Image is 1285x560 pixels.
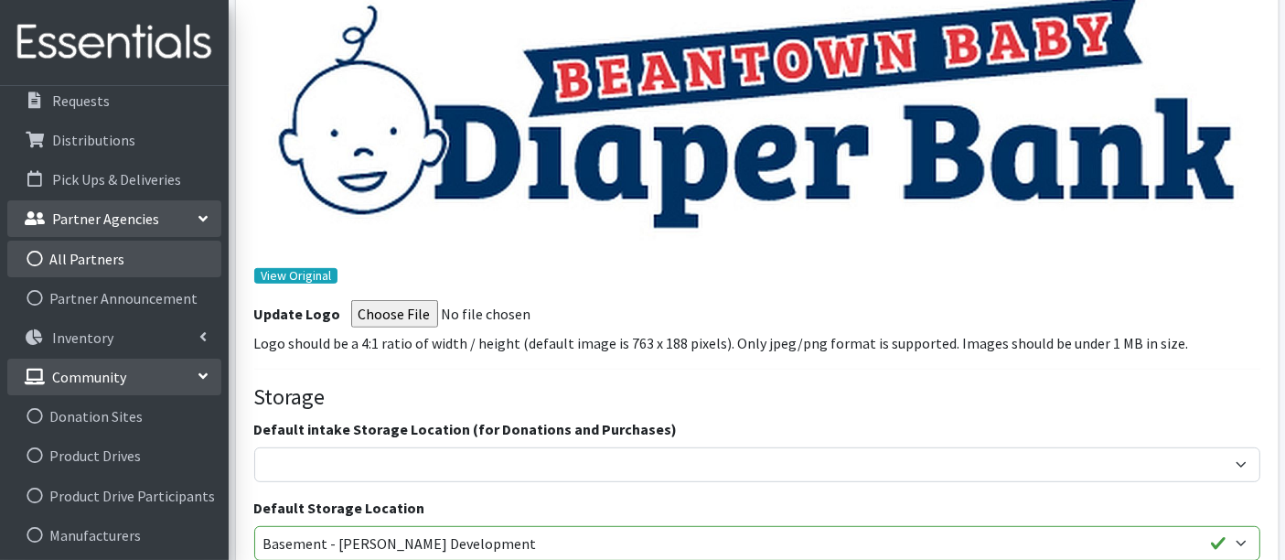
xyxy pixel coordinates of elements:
[7,280,221,317] a: Partner Announcement
[52,131,135,149] p: Distributions
[7,82,221,119] a: Requests
[254,418,678,440] label: Default intake Storage Location (for Donations and Purchases)
[254,303,341,325] label: Update Logo
[7,398,221,435] a: Donation Sites
[7,161,221,198] a: Pick Ups & Deliveries
[7,319,221,356] a: Inventory
[52,170,181,188] p: Pick Ups & Deliveries
[52,210,159,228] p: Partner Agencies
[254,497,425,519] label: Default Storage Location
[7,437,221,474] a: Product Drives
[52,92,110,110] p: Requests
[7,478,221,514] a: Product Drive Participants
[7,122,221,158] a: Distributions
[7,359,221,395] a: Community
[254,268,338,284] a: View Original
[7,12,221,73] img: HumanEssentials
[7,200,221,237] a: Partner Agencies
[52,328,113,347] p: Inventory
[52,368,126,386] p: Community
[7,517,221,554] a: Manufacturers
[254,332,1260,354] p: Logo should be a 4:1 ratio of width / height (default image is 763 x 188 pixels). Only jpeg/png f...
[254,384,1260,411] h4: Storage
[7,241,221,277] a: All Partners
